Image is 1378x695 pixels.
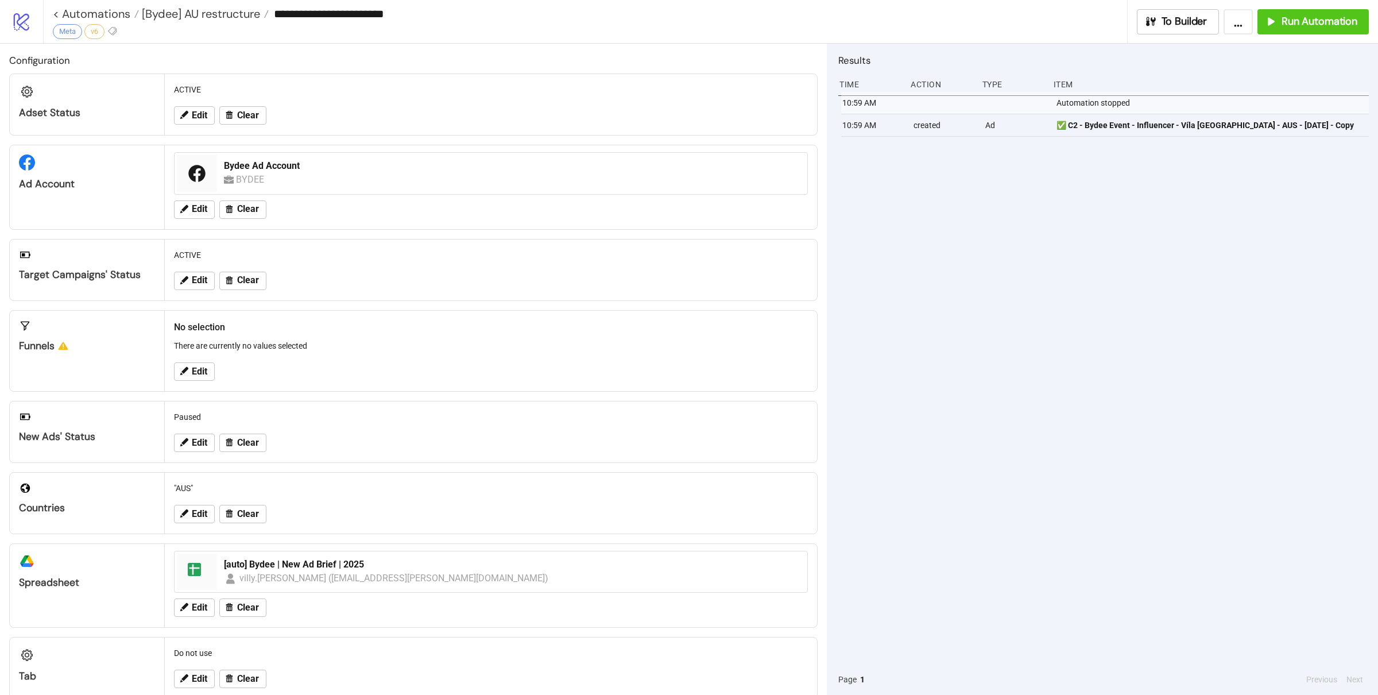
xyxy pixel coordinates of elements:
span: Edit [192,204,207,214]
button: 1 [857,673,868,686]
span: [Bydee] AU restructure [139,6,260,21]
button: Clear [219,670,266,688]
div: ACTIVE [169,79,812,101]
div: Funnels [19,339,155,353]
button: To Builder [1137,9,1220,34]
button: Clear [219,599,266,617]
div: New Ads' Status [19,430,155,443]
button: Edit [174,106,215,125]
button: Next [1343,673,1367,686]
div: Tab [19,670,155,683]
div: Adset Status [19,106,155,119]
span: Page [838,673,857,686]
div: Spreadsheet [19,576,155,589]
div: Automation stopped [1055,92,1372,114]
button: Clear [219,434,266,452]
span: Clear [237,603,259,613]
div: Item [1052,74,1369,95]
button: Previous [1303,673,1341,686]
span: Clear [237,275,259,285]
div: Ad [984,114,1047,136]
div: "AUS" [169,477,812,499]
div: Time [838,74,901,95]
div: Meta [53,24,82,39]
button: Clear [219,200,266,219]
div: 10:59 AM [841,114,904,136]
span: Edit [192,110,207,121]
span: Edit [192,366,207,377]
span: To Builder [1162,15,1207,28]
button: Clear [219,272,266,290]
button: Edit [174,272,215,290]
div: Ad Account [19,177,155,191]
h2: No selection [174,320,808,334]
button: ... [1224,9,1253,34]
button: Run Automation [1257,9,1369,34]
button: Clear [219,106,266,125]
div: v6 [84,24,104,39]
button: Edit [174,670,215,688]
span: Edit [192,438,207,448]
button: Edit [174,599,215,617]
div: Do not use [169,642,812,664]
button: Edit [174,200,215,219]
div: [auto] Bydee | New Ad Brief | 2025 [224,558,800,571]
h2: Configuration [9,53,818,68]
h2: Results [838,53,1369,68]
div: 10:59 AM [841,92,904,114]
span: Run Automation [1282,15,1357,28]
div: Type [981,74,1044,95]
a: [Bydee] AU restructure [139,8,269,20]
div: Paused [169,406,812,428]
button: Clear [219,505,266,523]
span: Edit [192,603,207,613]
a: < Automations [53,8,139,20]
div: villy.[PERSON_NAME] ([EMAIL_ADDRESS][PERSON_NAME][DOMAIN_NAME]) [239,571,549,585]
div: Bydee Ad Account [224,160,800,172]
span: Clear [237,438,259,448]
span: ✅ C2 - Bydee Event - Influencer - Víla [GEOGRAPHIC_DATA] - AUS - [DATE] - Copy [1056,119,1354,132]
p: There are currently no values selected [174,339,808,352]
div: Action [909,74,973,95]
a: ✅ C2 - Bydee Event - Influencer - Víla [GEOGRAPHIC_DATA] - AUS - [DATE] - Copy [1056,114,1364,136]
span: Clear [237,509,259,519]
span: Edit [192,509,207,519]
div: BYDEE [236,172,268,187]
span: Clear [237,110,259,121]
span: Edit [192,674,207,684]
span: Edit [192,275,207,285]
span: Clear [237,204,259,214]
span: Clear [237,674,259,684]
div: Countries [19,501,155,515]
button: Edit [174,505,215,523]
div: created [912,114,976,136]
div: ACTIVE [169,244,812,266]
button: Edit [174,362,215,381]
button: Edit [174,434,215,452]
div: Target Campaigns' Status [19,268,155,281]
